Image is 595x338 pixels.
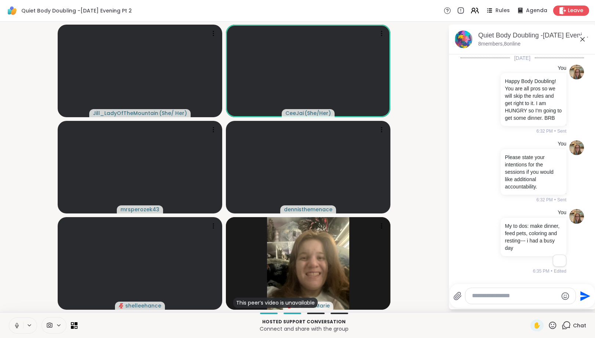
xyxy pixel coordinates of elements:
[536,197,553,203] span: 6:32 PM
[533,321,541,330] span: ✋
[472,292,558,300] textarea: Type your message
[267,217,349,310] img: AliciaMarie
[551,268,552,274] span: •
[557,128,566,134] span: Sent
[478,40,520,48] p: 8 members, 8 online
[573,322,586,329] span: Chat
[159,109,187,117] span: ( She/ Her )
[119,303,124,308] span: audio-muted
[569,65,584,79] img: https://sharewell-space-live.sfo3.digitaloceanspaces.com/user-generated/2564abe4-c444-4046-864b-7...
[505,78,562,122] p: Happy Body Doubling! You are all pros so we will skip the rules and get right to it. I am HUNGRY ...
[554,197,556,203] span: •
[285,109,304,117] span: CeeJai
[505,222,562,252] p: My to dos: make dinner, feed pets, coloring and resting--- i had a busy day
[304,109,331,117] span: ( She/Her )
[21,7,132,14] span: Quiet Body Doubling -[DATE] Evening Pt 2
[576,288,592,304] button: Send
[6,4,18,17] img: ShareWell Logomark
[554,268,566,274] span: Edited
[554,128,556,134] span: •
[569,209,584,224] img: https://sharewell-space-live.sfo3.digitaloceanspaces.com/user-generated/2564abe4-c444-4046-864b-7...
[557,197,566,203] span: Sent
[558,65,566,72] h4: You
[120,206,159,213] span: mrsperozek43
[455,30,472,48] img: Quiet Body Doubling -Wednesday Evening Pt 2, Sep 10
[558,140,566,148] h4: You
[233,298,318,308] div: This peer’s video is unavailable
[533,268,549,274] span: 6:35 PM
[569,140,584,155] img: https://sharewell-space-live.sfo3.digitaloceanspaces.com/user-generated/2564abe4-c444-4046-864b-7...
[568,7,583,14] span: Leave
[555,258,563,264] button: Reactions: love
[526,7,547,14] span: Agenda
[561,292,570,301] button: Emoji picker
[478,31,590,40] div: Quiet Body Doubling -[DATE] Evening Pt 2, [DATE]
[558,209,566,216] h4: You
[553,255,566,267] div: Reaction list
[125,302,161,309] span: shelleehance
[82,325,526,332] p: Connect and share with the group
[510,54,535,62] span: [DATE]
[93,109,158,117] span: Jill_LadyOfTheMountain
[536,128,553,134] span: 6:32 PM
[505,154,562,190] p: Please state your intentions for the sessions if you would like additional accountability.
[495,7,510,14] span: Rules
[82,319,526,325] p: Hosted support conversation
[284,206,332,213] span: dennisthemenace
